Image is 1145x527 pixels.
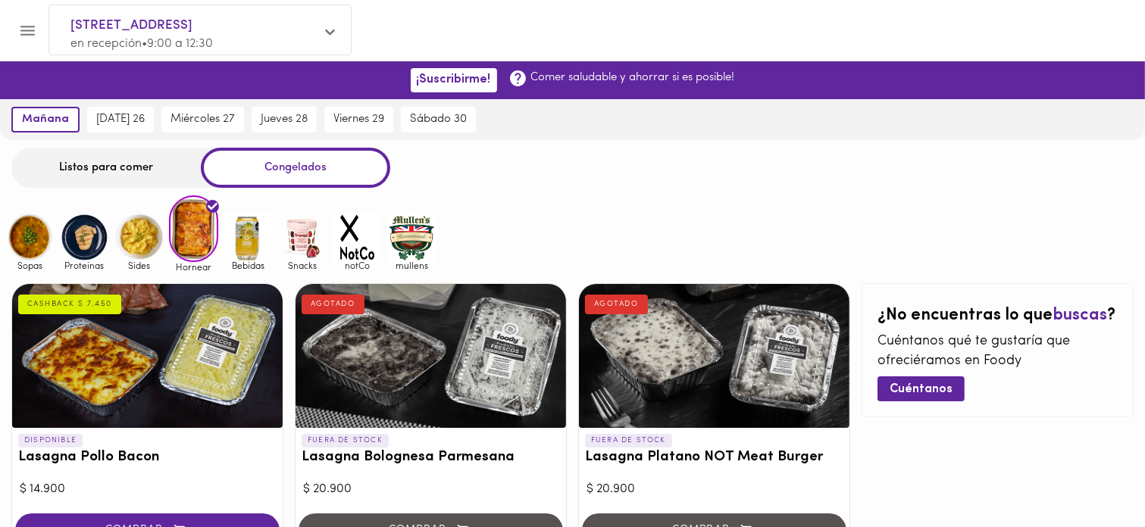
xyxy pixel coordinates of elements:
[20,481,275,498] div: $ 14.900
[1057,439,1130,512] iframe: Messagebird Livechat Widget
[878,307,1118,325] h2: ¿No encuentras lo que ?
[201,148,390,188] div: Congelados
[278,213,327,262] img: Snacks
[60,213,109,262] img: Proteinas
[302,434,389,447] p: FUERA DE STOCK
[5,213,55,262] img: Sopas
[387,260,436,270] span: mullens
[252,107,317,133] button: jueves 28
[579,284,849,428] div: Lasagna Platano NOT Meat Burger
[585,434,672,447] p: FUERA DE STOCK
[161,107,244,133] button: miércoles 27
[60,260,109,270] span: Proteinas
[170,113,235,126] span: miércoles 27
[224,260,273,270] span: Bebidas
[96,113,145,126] span: [DATE] 26
[169,195,218,262] img: Hornear
[324,107,393,133] button: viernes 29
[585,450,843,466] h3: Lasagna Platano NOT Meat Burger
[302,295,364,314] div: AGOTADO
[417,73,491,87] span: ¡Suscribirme!
[5,260,55,270] span: Sopas
[387,213,436,262] img: mullens
[411,68,497,92] button: ¡Suscribirme!
[11,148,201,188] div: Listos para comer
[1053,307,1107,324] span: buscas
[585,295,648,314] div: AGOTADO
[278,260,327,270] span: Snacks
[87,107,154,133] button: [DATE] 26
[587,481,842,498] div: $ 20.900
[531,70,735,86] p: Comer saludable y ahorrar si es posible!
[261,113,308,126] span: jueves 28
[410,113,467,126] span: sábado 30
[302,450,560,466] h3: Lasagna Bolognesa Parmesana
[18,434,83,447] p: DISPONIBLE
[878,376,965,401] button: Cuéntanos
[18,450,277,466] h3: Lasagna Pollo Bacon
[22,113,69,126] span: mañana
[333,260,382,270] span: notCo
[70,16,314,36] span: [STREET_ADDRESS]
[11,107,80,133] button: mañana
[303,481,558,498] div: $ 20.900
[878,332,1118,371] p: Cuéntanos qué te gustaría que ofreciéramos en Foody
[401,107,476,133] button: sábado 30
[114,260,164,270] span: Sides
[18,295,121,314] div: CASHBACK $ 7.450
[114,213,164,262] img: Sides
[169,262,218,272] span: Hornear
[333,113,384,126] span: viernes 29
[224,213,273,262] img: Bebidas
[12,284,283,428] div: Lasagna Pollo Bacon
[9,12,46,49] button: Menu
[333,213,382,262] img: notCo
[70,38,213,50] span: en recepción • 9:00 a 12:30
[890,382,953,397] span: Cuéntanos
[296,284,566,428] div: Lasagna Bolognesa Parmesana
